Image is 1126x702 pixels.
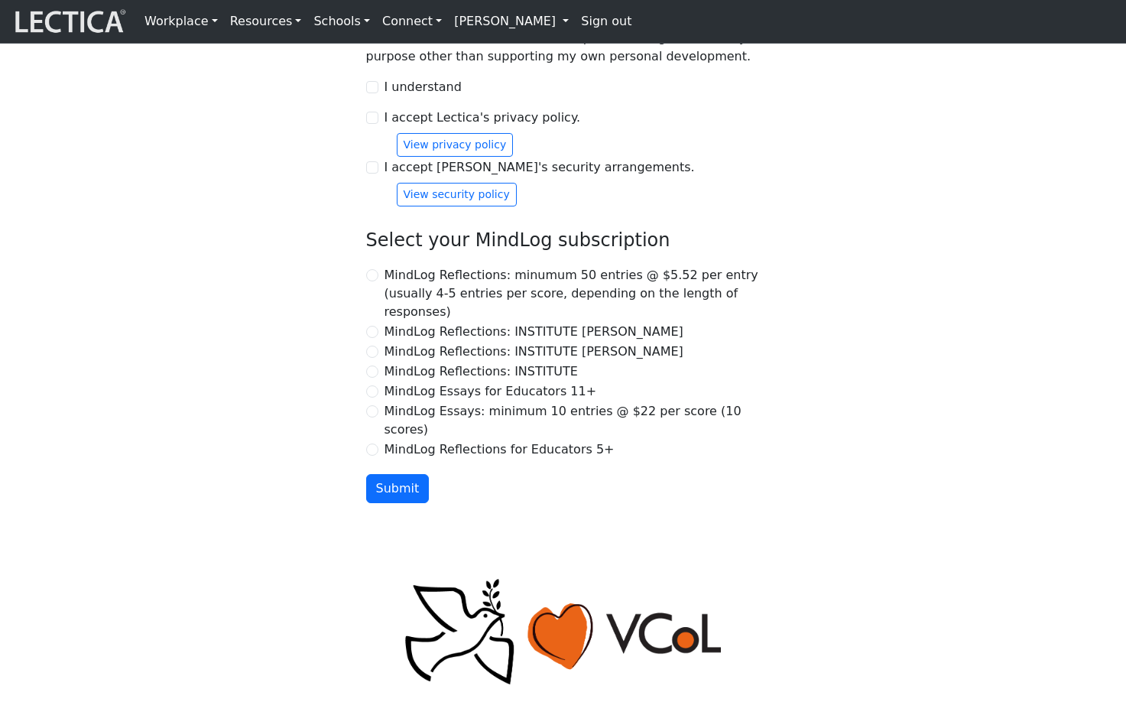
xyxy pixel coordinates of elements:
[400,577,727,687] img: Peace, love, VCoL
[397,133,514,157] button: View privacy policy
[385,362,578,381] label: MindLog Reflections: INSTITUTE
[385,343,683,361] label: MindLog Reflections: INSTITUTE [PERSON_NAME]
[385,266,761,321] label: MindLog Reflections: minumum 50 entries @ $5.52 per entry (usually 4-5 entries per score, dependi...
[376,6,448,37] a: Connect
[307,6,376,37] a: Schools
[385,158,695,177] label: I accept [PERSON_NAME]'s security arrangements.
[385,323,683,341] label: MindLog Reflections: INSTITUTE [PERSON_NAME]
[448,6,575,37] a: [PERSON_NAME]
[366,226,761,254] legend: Select your MindLog subscription
[11,7,126,36] img: lecticalive
[385,78,462,96] label: I understand
[385,382,597,401] label: MindLog Essays for Educators 11+
[366,474,430,503] button: Submit
[385,109,581,127] label: I accept Lectica's privacy policy.
[385,440,615,459] label: MindLog Reflections for Educators 5+
[575,6,638,37] a: Sign out
[385,402,761,439] label: MindLog Essays: minimum 10 entries @ $22 per score (10 scores)
[138,6,224,37] a: Workplace
[397,183,517,206] button: View security policy
[224,6,308,37] a: Resources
